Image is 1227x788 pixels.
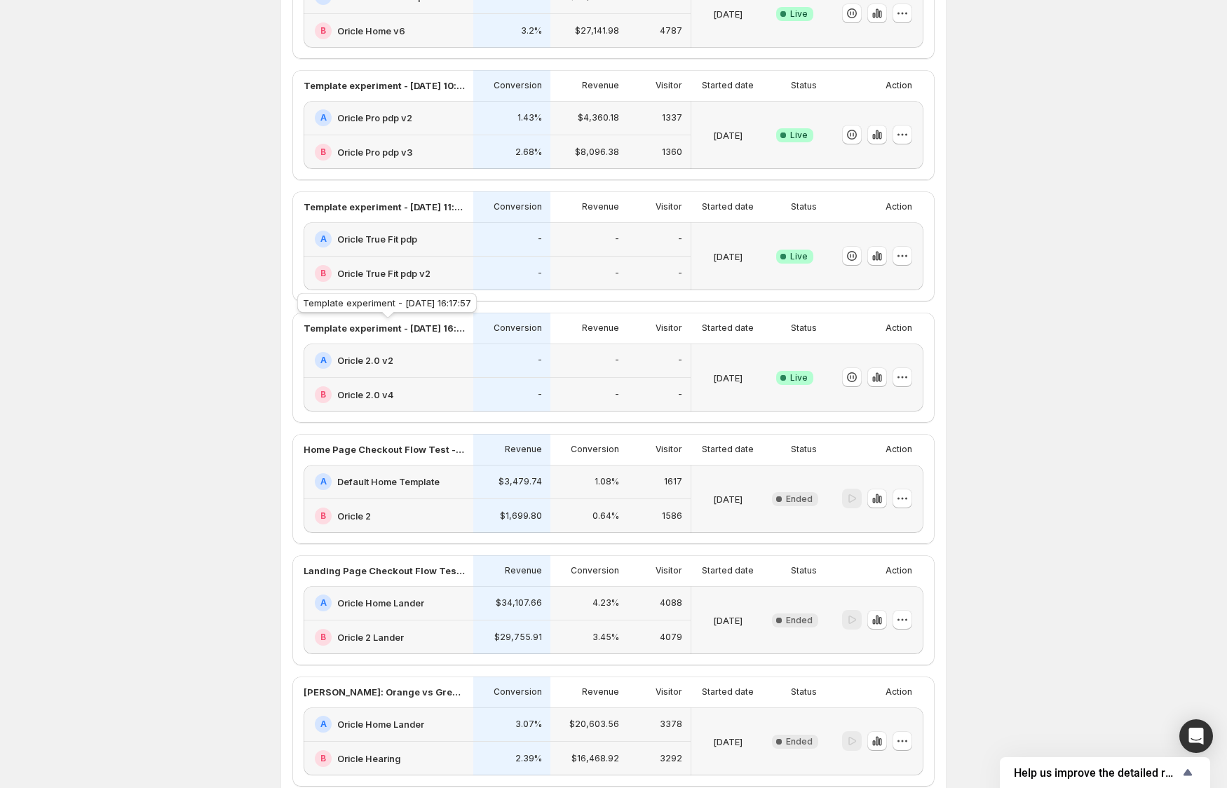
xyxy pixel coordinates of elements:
p: Status [791,322,817,334]
h2: Oricle Pro pdp v3 [337,145,413,159]
p: [DATE] [713,128,743,142]
p: - [615,355,619,366]
h2: A [320,719,327,730]
h2: B [320,389,326,400]
p: Started date [702,322,754,334]
p: Conversion [571,444,619,455]
h2: Oricle Home Lander [337,717,424,731]
p: 1337 [662,112,682,123]
h2: A [320,597,327,609]
p: Visitor [656,686,682,698]
p: $16,468.92 [571,753,619,764]
h2: Oricle 2 Lander [337,630,404,644]
p: Template experiment - [DATE] 10:21:12 [304,79,465,93]
p: - [615,268,619,279]
p: - [678,268,682,279]
button: Show survey - Help us improve the detailed report for A/B campaigns [1014,764,1196,781]
p: - [678,355,682,366]
p: Revenue [505,565,542,576]
p: Landing Page Checkout Flow Test - [DATE] 14:50:52 [304,564,465,578]
p: - [538,355,542,366]
p: 4088 [660,597,682,609]
span: Live [790,130,808,141]
h2: Oricle 2.0 v4 [337,388,393,402]
p: [DATE] [713,613,743,627]
p: [DATE] [713,7,743,21]
p: - [538,233,542,245]
span: Ended [786,494,813,505]
span: Live [790,372,808,383]
h2: A [320,355,327,366]
p: Action [886,686,912,698]
p: Started date [702,444,754,455]
p: Started date [702,686,754,698]
p: 2.68% [515,147,542,158]
h2: B [320,753,326,764]
p: Action [886,322,912,334]
p: Action [886,201,912,212]
p: Conversion [494,80,542,91]
p: [PERSON_NAME]: Orange vs Green CTA Test [304,685,465,699]
h2: B [320,25,326,36]
p: Template experiment - [DATE] 11:59:18 [304,200,465,214]
p: Visitor [656,444,682,455]
p: Conversion [571,565,619,576]
p: $29,755.91 [494,632,542,643]
p: - [538,268,542,279]
p: 1360 [662,147,682,158]
p: Action [886,565,912,576]
h2: Oricle Home v6 [337,24,405,38]
p: 3292 [660,753,682,764]
p: Conversion [494,686,542,698]
span: Ended [786,615,813,626]
p: 1.43% [517,112,542,123]
p: [DATE] [713,735,743,749]
p: Visitor [656,80,682,91]
p: 4079 [660,632,682,643]
p: Started date [702,80,754,91]
p: $27,141.98 [575,25,619,36]
p: $1,699.80 [500,510,542,522]
p: $3,479.74 [499,476,542,487]
h2: Oricle Hearing [337,752,400,766]
p: - [678,233,682,245]
p: Visitor [656,322,682,334]
h2: A [320,112,327,123]
p: Status [791,444,817,455]
p: 4.23% [592,597,619,609]
p: [DATE] [713,371,743,385]
p: $8,096.38 [575,147,619,158]
p: 3.2% [521,25,542,36]
h2: B [320,632,326,643]
p: 1617 [664,476,682,487]
p: Status [791,80,817,91]
h2: Oricle Pro pdp v2 [337,111,412,125]
p: Action [886,80,912,91]
div: Open Intercom Messenger [1179,719,1213,753]
p: $20,603.56 [569,719,619,730]
p: Template experiment - [DATE] 16:17:57 [304,321,465,335]
p: 3378 [660,719,682,730]
p: Revenue [505,444,542,455]
p: 2.39% [515,753,542,764]
p: Visitor [656,565,682,576]
p: Revenue [582,322,619,334]
span: Ended [786,736,813,747]
p: - [615,389,619,400]
p: Status [791,565,817,576]
h2: A [320,476,327,487]
h2: B [320,147,326,158]
p: $34,107.66 [496,597,542,609]
p: Revenue [582,686,619,698]
p: Conversion [494,201,542,212]
p: Started date [702,565,754,576]
p: [DATE] [713,492,743,506]
h2: Default Home Template [337,475,440,489]
p: - [615,233,619,245]
p: 1.08% [595,476,619,487]
p: 1586 [662,510,682,522]
h2: Oricle 2.0 v2 [337,353,393,367]
p: Started date [702,201,754,212]
p: Status [791,201,817,212]
h2: Oricle True Fit pdp v2 [337,266,431,280]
